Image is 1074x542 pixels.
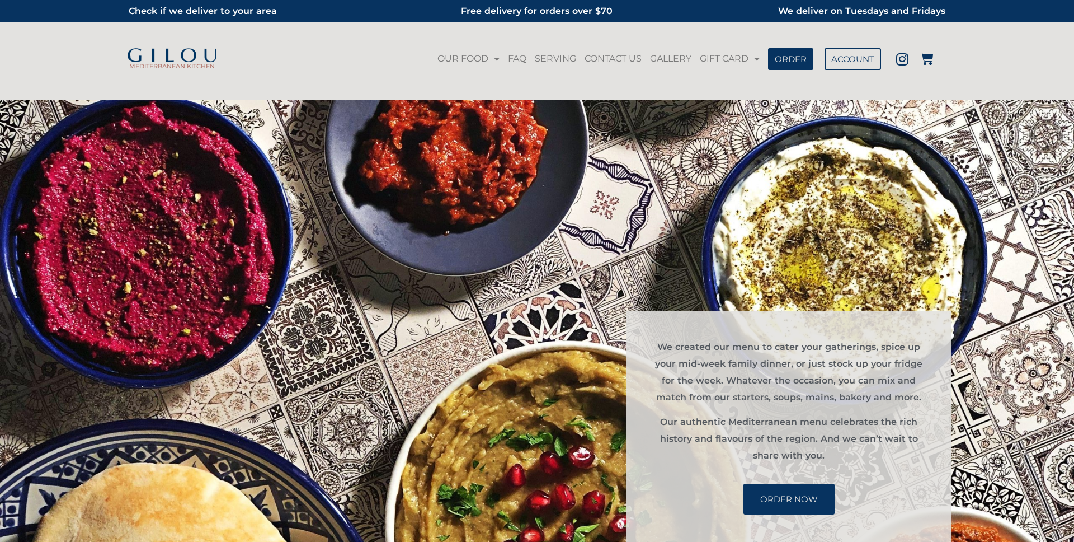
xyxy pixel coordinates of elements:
[768,48,813,70] a: ORDER
[760,495,818,503] span: ORDER NOW
[582,46,644,72] a: CONTACT US
[532,46,579,72] a: SERVING
[654,339,923,406] p: We created our menu to cater your gatherings, spice up your mid-week family dinner, or just stock...
[697,46,762,72] a: GIFT CARD
[825,48,881,70] a: ACCOUNT
[123,63,221,69] h2: MEDITERRANEAN KITCHEN
[647,46,694,72] a: GALLERY
[775,55,807,63] span: ORDER
[743,484,835,515] a: ORDER NOW
[831,55,874,63] span: ACCOUNT
[435,46,502,72] a: OUR FOOD
[654,414,923,464] p: Our authentic Mediterranean menu celebrates the rich history and flavours of the region. And we c...
[681,3,945,20] h2: We deliver on Tuesdays and Fridays
[434,46,763,72] nav: Menu
[129,6,277,16] a: Check if we deliver to your area
[126,48,218,64] img: Gilou Logo
[505,46,529,72] a: FAQ
[404,3,669,20] h2: Free delivery for orders over $70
